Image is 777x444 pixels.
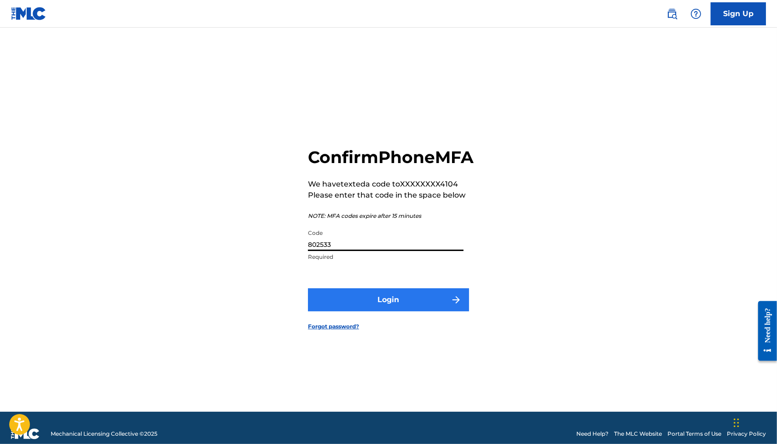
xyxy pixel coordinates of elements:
[663,5,681,23] a: Public Search
[667,430,721,438] a: Portal Terms of Use
[752,291,777,371] iframe: Resource Center
[690,8,702,19] img: help
[308,288,469,311] button: Login
[51,430,157,438] span: Mechanical Licensing Collective © 2025
[711,2,766,25] a: Sign Up
[308,253,464,261] p: Required
[11,428,40,439] img: logo
[308,179,474,190] p: We have texted a code to XXXXXXXX4104
[451,294,462,305] img: f7272a7cc735f4ea7f67.svg
[576,430,609,438] a: Need Help?
[614,430,662,438] a: The MLC Website
[308,212,474,220] p: NOTE: MFA codes expire after 15 minutes
[308,147,474,168] h2: Confirm Phone MFA
[734,409,739,437] div: Drag
[308,322,359,331] a: Forgot password?
[727,430,766,438] a: Privacy Policy
[687,5,705,23] div: Help
[11,7,46,20] img: MLC Logo
[731,400,777,444] iframe: Chat Widget
[667,8,678,19] img: search
[308,190,474,201] p: Please enter that code in the space below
